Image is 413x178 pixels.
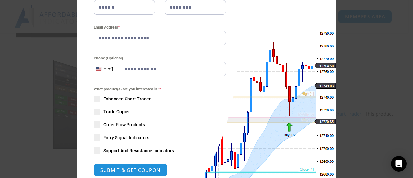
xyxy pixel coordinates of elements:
button: Selected country [94,62,114,76]
div: Open Intercom Messenger [391,156,407,172]
label: Trade Copier [94,109,226,115]
label: Order Flow Products [94,121,226,128]
span: Order Flow Products [103,121,145,128]
span: What product(s) are you interested in? [94,86,226,92]
label: Support And Resistance Indicators [94,147,226,154]
label: Email Address [94,24,226,31]
span: Support And Resistance Indicators [103,147,174,154]
span: Enhanced Chart Trader [103,96,151,102]
label: Phone (Optional) [94,55,226,61]
label: Entry Signal Indicators [94,134,226,141]
button: SUBMIT & GET COUPON [94,163,167,177]
label: Enhanced Chart Trader [94,96,226,102]
span: Trade Copier [103,109,130,115]
div: +1 [108,65,114,73]
span: Entry Signal Indicators [103,134,149,141]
